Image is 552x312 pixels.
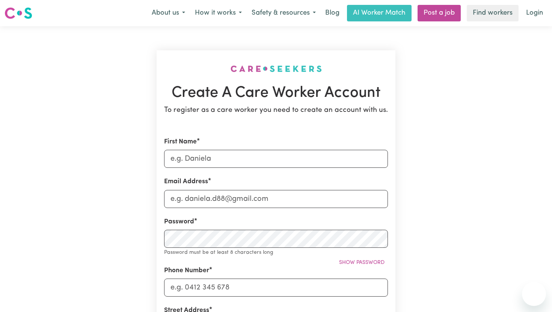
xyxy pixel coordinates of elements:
iframe: Button to launch messaging window [522,282,546,306]
a: Login [522,5,547,21]
input: e.g. daniela.d88@gmail.com [164,190,388,208]
label: First Name [164,137,197,147]
label: Email Address [164,177,208,187]
a: Post a job [418,5,461,21]
a: Blog [321,5,344,21]
label: Phone Number [164,266,209,276]
span: Show password [339,260,385,265]
a: Find workers [467,5,519,21]
label: Password [164,217,194,227]
button: How it works [190,5,247,21]
button: About us [147,5,190,21]
a: AI Worker Match [347,5,412,21]
input: e.g. 0412 345 678 [164,279,388,297]
input: e.g. Daniela [164,150,388,168]
button: Show password [336,257,388,268]
h1: Create A Care Worker Account [164,84,388,102]
p: To register as a care worker you need to create an account with us. [164,105,388,116]
a: Careseekers logo [5,5,32,22]
small: Password must be at least 8 characters long [164,250,273,255]
img: Careseekers logo [5,6,32,20]
button: Safety & resources [247,5,321,21]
